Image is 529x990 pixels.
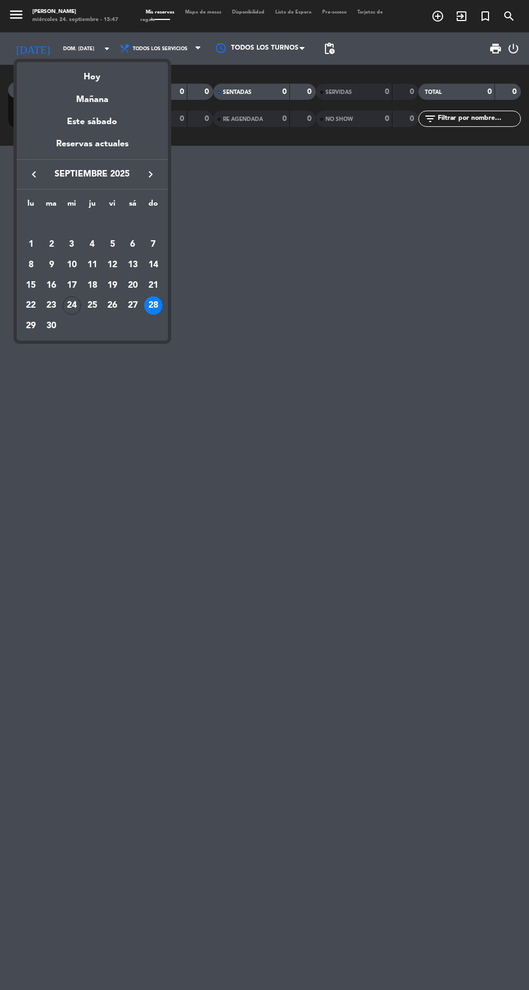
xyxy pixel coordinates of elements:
[17,62,168,84] div: Hoy
[24,167,44,181] button: keyboard_arrow_left
[41,275,62,296] td: 16 de septiembre de 2025
[143,235,164,255] td: 7 de septiembre de 2025
[123,296,143,316] td: 27 de septiembre de 2025
[41,296,62,316] td: 23 de septiembre de 2025
[63,276,81,295] div: 17
[144,296,162,315] div: 28
[17,85,168,107] div: Mañana
[41,235,62,255] td: 2 de septiembre de 2025
[83,235,101,254] div: 4
[21,255,42,275] td: 8 de septiembre de 2025
[82,235,103,255] td: 4 de septiembre de 2025
[144,256,162,274] div: 14
[21,275,42,296] td: 15 de septiembre de 2025
[63,235,81,254] div: 3
[102,255,123,275] td: 12 de septiembre de 2025
[102,235,123,255] td: 5 de septiembre de 2025
[103,256,121,274] div: 12
[143,255,164,275] td: 14 de septiembre de 2025
[124,276,142,295] div: 20
[22,256,40,274] div: 8
[63,296,81,315] div: 24
[144,235,162,254] div: 7
[103,235,121,254] div: 5
[143,198,164,214] th: domingo
[21,296,42,316] td: 22 de septiembre de 2025
[22,235,40,254] div: 1
[123,255,143,275] td: 13 de septiembre de 2025
[102,198,123,214] th: viernes
[41,198,62,214] th: martes
[17,107,168,137] div: Este sábado
[82,275,103,296] td: 18 de septiembre de 2025
[141,167,160,181] button: keyboard_arrow_right
[62,198,82,214] th: miércoles
[124,296,142,315] div: 27
[63,256,81,274] div: 10
[17,137,168,159] div: Reservas actuales
[82,198,103,214] th: jueves
[42,256,60,274] div: 9
[22,296,40,315] div: 22
[102,296,123,316] td: 26 de septiembre de 2025
[21,316,42,336] td: 29 de septiembre de 2025
[21,214,164,235] td: SEP.
[62,255,82,275] td: 10 de septiembre de 2025
[124,256,142,274] div: 13
[103,296,121,315] div: 26
[143,296,164,316] td: 28 de septiembre de 2025
[144,168,157,181] i: keyboard_arrow_right
[62,296,82,316] td: 24 de septiembre de 2025
[83,256,101,274] div: 11
[123,198,143,214] th: sábado
[22,276,40,295] div: 15
[123,235,143,255] td: 6 de septiembre de 2025
[123,275,143,296] td: 20 de septiembre de 2025
[22,317,40,335] div: 29
[143,275,164,296] td: 21 de septiembre de 2025
[21,198,42,214] th: lunes
[82,255,103,275] td: 11 de septiembre de 2025
[103,276,121,295] div: 19
[83,276,101,295] div: 18
[83,296,101,315] div: 25
[42,317,60,335] div: 30
[44,167,141,181] span: septiembre 2025
[82,296,103,316] td: 25 de septiembre de 2025
[42,276,60,295] div: 16
[102,275,123,296] td: 19 de septiembre de 2025
[62,275,82,296] td: 17 de septiembre de 2025
[144,276,162,295] div: 21
[124,235,142,254] div: 6
[28,168,40,181] i: keyboard_arrow_left
[21,235,42,255] td: 1 de septiembre de 2025
[42,296,60,315] div: 23
[41,255,62,275] td: 9 de septiembre de 2025
[42,235,60,254] div: 2
[62,235,82,255] td: 3 de septiembre de 2025
[41,316,62,336] td: 30 de septiembre de 2025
